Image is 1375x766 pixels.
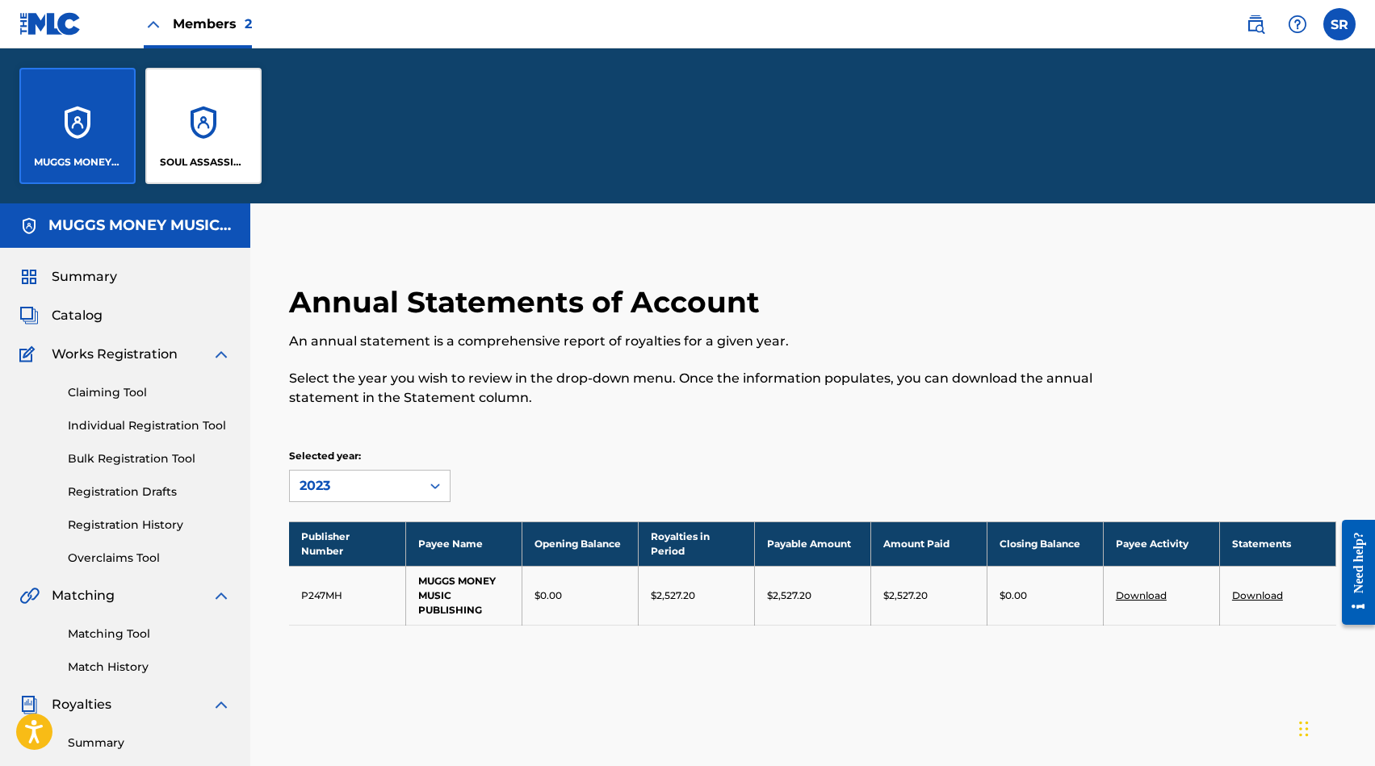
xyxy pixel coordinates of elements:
img: search [1246,15,1265,34]
th: Closing Balance [987,521,1103,566]
th: Amount Paid [870,521,987,566]
a: Registration History [68,517,231,534]
a: Overclaims Tool [68,550,231,567]
img: MLC Logo [19,12,82,36]
a: Bulk Registration Tool [68,450,231,467]
td: MUGGS MONEY MUSIC PUBLISHING [405,566,522,625]
td: P247MH [289,566,405,625]
a: Individual Registration Tool [68,417,231,434]
a: AccountsMUGGS MONEY MUSIC PUBLISHING [19,68,136,184]
h2: Annual Statements of Account [289,284,768,320]
p: $0.00 [1000,588,1027,603]
p: $2,527.20 [883,588,928,603]
p: MUGGS MONEY MUSIC PUBLISHING [34,155,122,170]
a: Registration Drafts [68,483,231,500]
th: Publisher Number [289,521,405,566]
span: Summary [52,267,117,287]
div: Help [1281,8,1314,40]
a: Public Search [1239,8,1272,40]
p: SOUL ASSASSINS INC [160,155,248,170]
img: Matching [19,586,40,605]
img: Royalties [19,695,39,714]
a: Claiming Tool [68,384,231,401]
a: SummarySummary [19,267,117,287]
a: Match History [68,659,231,676]
img: Accounts [19,216,39,236]
img: Catalog [19,306,39,325]
div: User Menu [1323,8,1356,40]
p: $0.00 [534,588,562,603]
span: Matching [52,586,115,605]
img: Summary [19,267,39,287]
p: $2,527.20 [651,588,695,603]
span: Works Registration [52,345,178,364]
h5: MUGGS MONEY MUSIC PUBLISHING [48,216,231,235]
th: Payable Amount [754,521,870,566]
th: Opening Balance [522,521,638,566]
p: Selected year: [289,449,451,463]
p: $2,527.20 [767,588,811,603]
p: Select the year you wish to review in the drop-down menu. Once the information populates, you can... [289,369,1096,408]
th: Payee Name [405,521,522,566]
img: expand [212,586,231,605]
img: expand [212,345,231,364]
th: Royalties in Period [638,521,754,566]
a: Download [1116,589,1167,601]
img: Works Registration [19,345,40,364]
a: Download [1232,589,1283,601]
a: Summary [68,735,231,751]
a: CatalogCatalog [19,306,103,325]
div: Drag [1299,705,1309,753]
iframe: Chat Widget [1294,689,1375,766]
th: Statements [1219,521,1335,566]
iframe: Resource Center [1330,506,1375,639]
img: expand [212,695,231,714]
span: Members [173,15,252,33]
div: 2023 [300,476,411,496]
span: 2 [245,16,252,31]
img: help [1288,15,1307,34]
span: Royalties [52,695,111,714]
p: An annual statement is a comprehensive report of royalties for a given year. [289,332,1096,351]
img: Close [144,15,163,34]
span: Catalog [52,306,103,325]
th: Payee Activity [1103,521,1219,566]
a: Matching Tool [68,626,231,643]
a: AccountsSOUL ASSASSINS INC [145,68,262,184]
